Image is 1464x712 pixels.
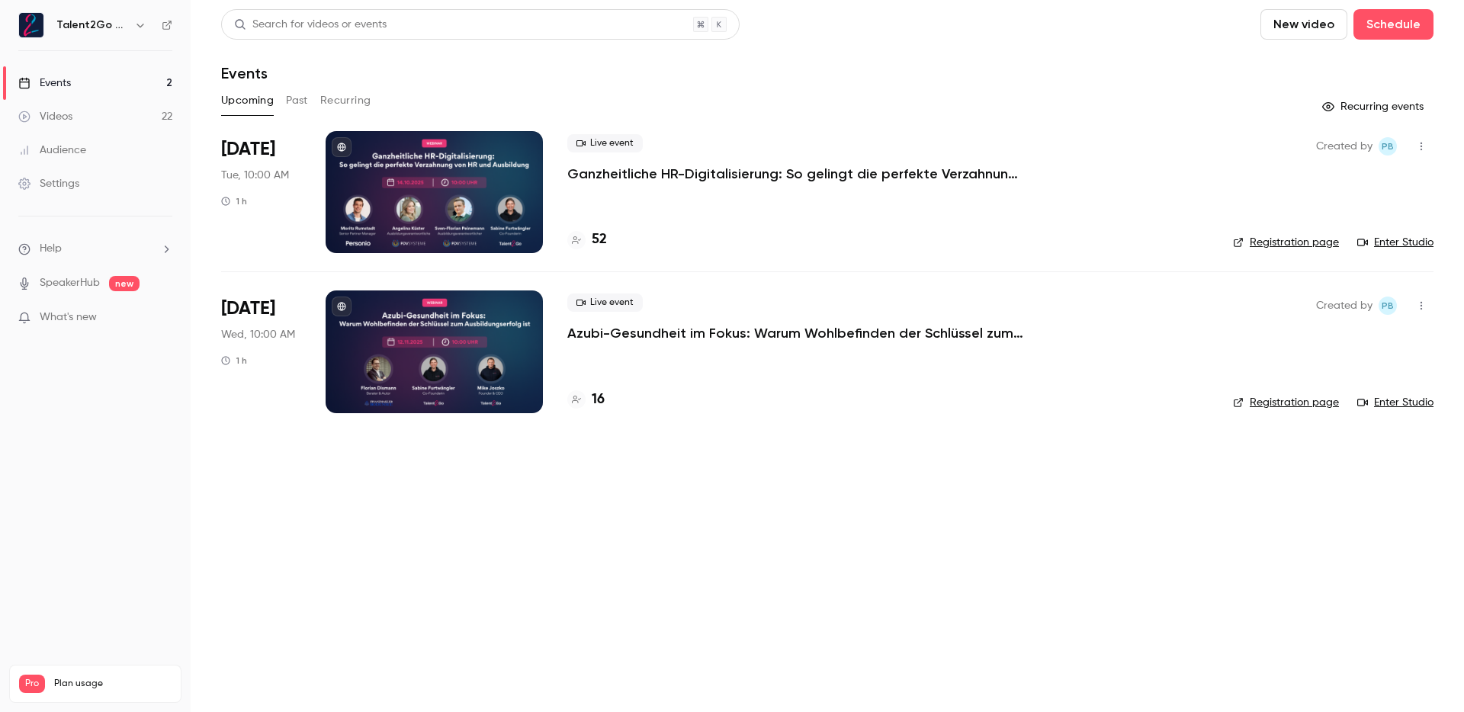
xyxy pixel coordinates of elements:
[221,290,301,412] div: Nov 12 Wed, 10:00 AM (Europe/Berlin)
[19,13,43,37] img: Talent2Go GmbH
[1260,9,1347,40] button: New video
[40,309,97,326] span: What's new
[40,275,100,291] a: SpeakerHub
[18,75,71,91] div: Events
[109,276,140,291] span: new
[567,324,1025,342] a: Azubi-Gesundheit im Fokus: Warum Wohlbefinden der Schlüssel zum Ausbildungserfolg ist 💚
[567,293,643,312] span: Live event
[56,18,128,33] h6: Talent2Go GmbH
[221,327,295,342] span: Wed, 10:00 AM
[221,168,289,183] span: Tue, 10:00 AM
[221,297,275,321] span: [DATE]
[1233,395,1339,410] a: Registration page
[221,137,275,162] span: [DATE]
[567,229,607,250] a: 52
[286,88,308,113] button: Past
[18,176,79,191] div: Settings
[592,229,607,250] h4: 52
[1353,9,1433,40] button: Schedule
[1357,395,1433,410] a: Enter Studio
[567,165,1025,183] a: Ganzheitliche HR-Digitalisierung: So gelingt die perfekte Verzahnung von HR und Ausbildung mit Pe...
[1315,95,1433,119] button: Recurring events
[221,88,274,113] button: Upcoming
[221,195,247,207] div: 1 h
[19,675,45,693] span: Pro
[221,64,268,82] h1: Events
[1379,137,1397,156] span: Pascal Blot
[18,109,72,124] div: Videos
[567,390,605,410] a: 16
[18,143,86,158] div: Audience
[1316,137,1372,156] span: Created by
[54,678,172,690] span: Plan usage
[221,131,301,253] div: Oct 14 Tue, 10:00 AM (Europe/Berlin)
[1233,235,1339,250] a: Registration page
[1382,297,1394,315] span: PB
[320,88,371,113] button: Recurring
[592,390,605,410] h4: 16
[1382,137,1394,156] span: PB
[1357,235,1433,250] a: Enter Studio
[234,17,387,33] div: Search for videos or events
[40,241,62,257] span: Help
[567,134,643,152] span: Live event
[221,354,247,367] div: 1 h
[18,241,172,257] li: help-dropdown-opener
[1316,297,1372,315] span: Created by
[1379,297,1397,315] span: Pascal Blot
